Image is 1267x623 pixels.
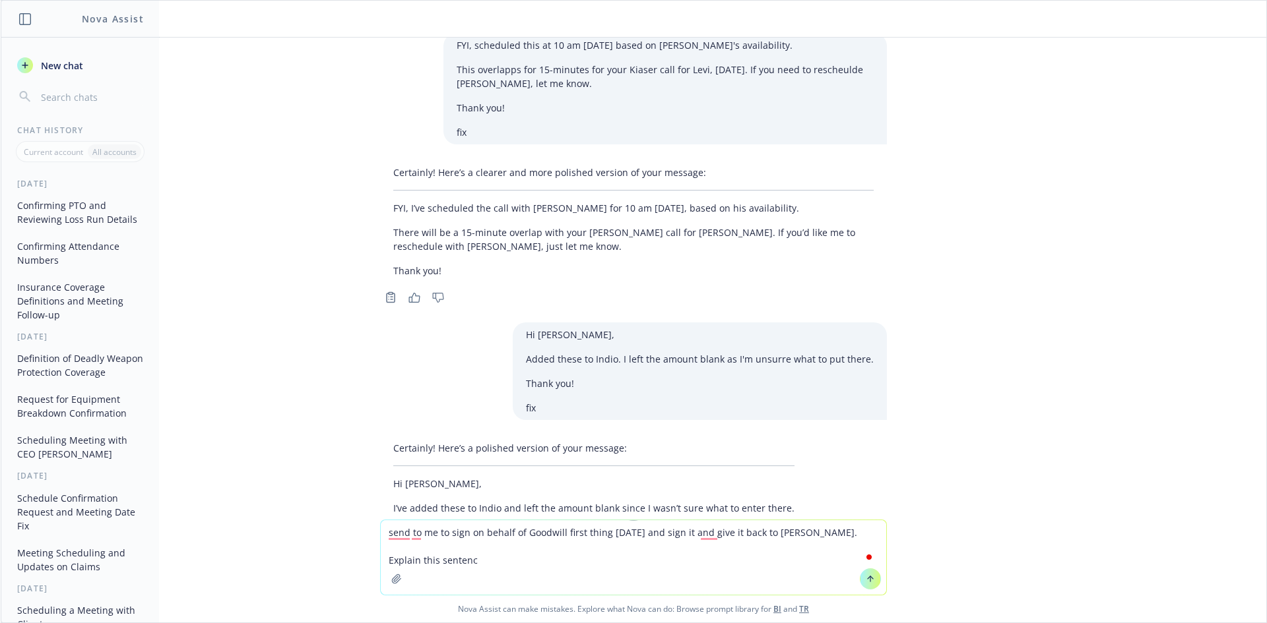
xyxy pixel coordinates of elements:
[38,59,83,73] span: New chat
[381,520,886,595] textarea: To enrich screen reader interactions, please activate Accessibility in Grammarly extension settings
[457,101,874,115] p: Thank you!
[12,235,148,271] button: Confirming Attendance Numbers
[393,201,874,215] p: FYI, I’ve scheduled the call with [PERSON_NAME] for 10 am [DATE], based on his availability.
[1,178,159,189] div: [DATE]
[1,125,159,136] div: Chat History
[526,328,874,341] p: Hi [PERSON_NAME],
[1,583,159,594] div: [DATE]
[12,53,148,77] button: New chat
[12,388,148,424] button: Request for Equipment Breakdown Confirmation
[526,401,874,415] p: fix
[92,146,137,158] p: All accounts
[393,441,795,455] p: Certainly! Here’s a polished version of your message:
[526,352,874,366] p: Added these to Indio. I left the amount blank as I'm unsurre what to put there.
[12,194,148,230] button: Confirming PTO and Reviewing Loss Run Details
[393,165,874,179] p: Certainly! Here’s a clearer and more polished version of your message:
[1,331,159,342] div: [DATE]
[12,347,148,383] button: Definition of Deadly Weapon Protection Coverage
[38,88,143,106] input: Search chats
[393,501,795,515] p: I’ve added these to Indio and left the amount blank since I wasn’t sure what to enter there.
[12,487,148,537] button: Schedule Confirmation Request and Meeting Date Fix
[393,264,874,278] p: Thank you!
[82,12,144,26] h1: Nova Assist
[773,603,781,614] a: BI
[12,429,148,465] button: Scheduling Meeting with CEO [PERSON_NAME]
[1,470,159,481] div: [DATE]
[457,125,874,139] p: fix
[526,376,874,390] p: Thank you!
[799,603,809,614] a: TR
[457,63,874,90] p: This overlapps for 15-minutes for your Kiaser call for Levi, [DATE]. If you need to rescheulde [P...
[457,38,874,52] p: FYI, scheduled this at 10 am [DATE] based on [PERSON_NAME]'s availability.
[12,542,148,578] button: Meeting Scheduling and Updates on Claims
[393,477,795,490] p: Hi [PERSON_NAME],
[24,146,83,158] p: Current account
[385,291,397,303] svg: Copy to clipboard
[12,276,148,326] button: Insurance Coverage Definitions and Meeting Follow-up
[428,288,449,307] button: Thumbs down
[6,595,1261,622] span: Nova Assist can make mistakes. Explore what Nova can do: Browse prompt library for and
[393,225,874,253] p: There will be a 15-minute overlap with your [PERSON_NAME] call for [PERSON_NAME]. If you’d like m...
